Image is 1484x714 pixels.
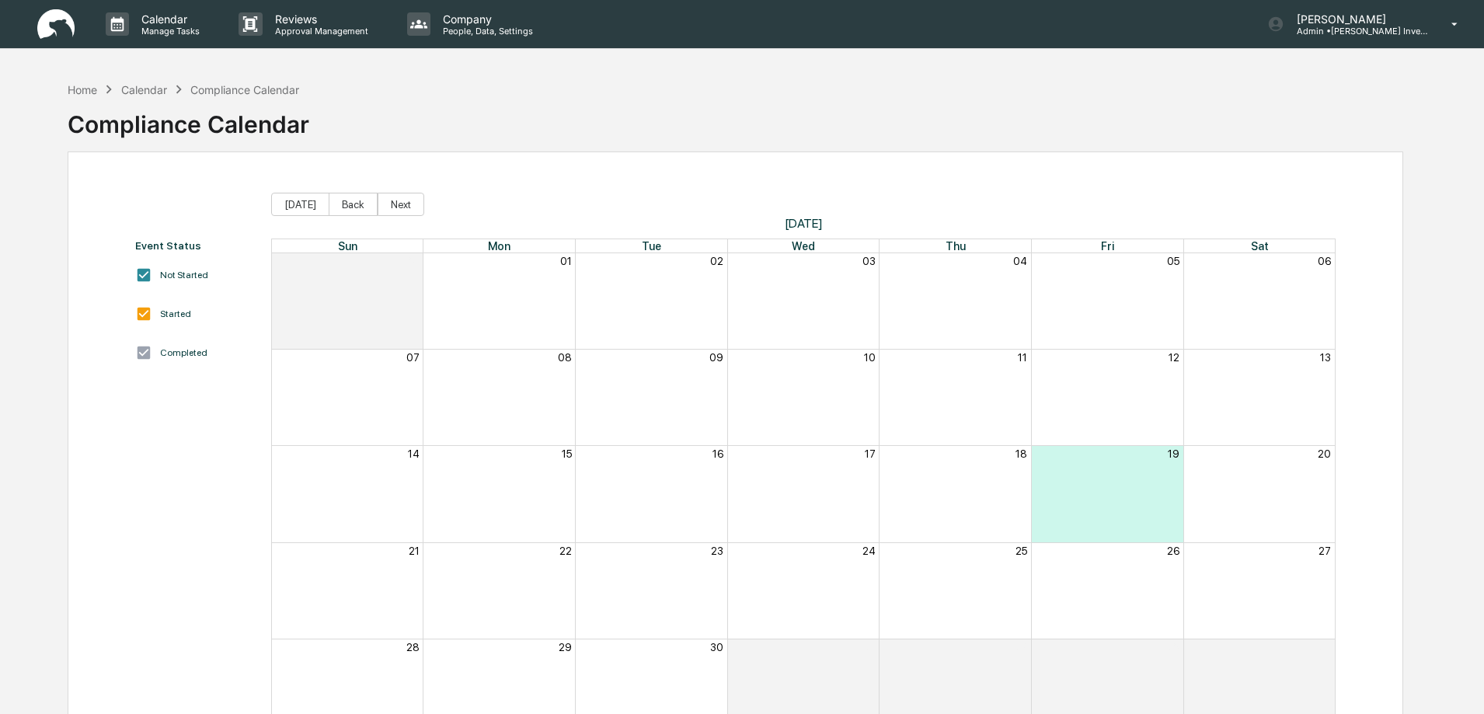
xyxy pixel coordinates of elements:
[862,545,876,557] button: 24
[378,193,424,216] button: Next
[1015,545,1027,557] button: 25
[129,26,207,37] p: Manage Tasks
[559,641,572,653] button: 29
[1319,545,1331,557] button: 27
[560,255,572,267] button: 01
[68,98,309,138] div: Compliance Calendar
[263,26,376,37] p: Approval Management
[129,12,207,26] p: Calendar
[408,448,420,460] button: 14
[68,83,97,96] div: Home
[1284,12,1429,26] p: [PERSON_NAME]
[1168,448,1179,460] button: 19
[406,641,420,653] button: 28
[135,239,256,252] div: Event Status
[406,351,420,364] button: 07
[1166,641,1179,653] button: 03
[864,351,876,364] button: 10
[488,239,510,253] span: Mon
[865,448,876,460] button: 17
[1014,641,1027,653] button: 02
[1318,448,1331,460] button: 20
[862,255,876,267] button: 03
[558,351,572,364] button: 08
[190,83,299,96] div: Compliance Calendar
[1101,239,1114,253] span: Fri
[338,239,357,253] span: Sun
[710,641,723,653] button: 30
[712,448,723,460] button: 16
[430,26,541,37] p: People, Data, Settings
[160,308,191,319] div: Started
[1018,351,1027,364] button: 11
[160,270,208,280] div: Not Started
[1015,448,1027,460] button: 18
[37,9,75,40] img: logo
[1251,239,1269,253] span: Sat
[1167,255,1179,267] button: 05
[1167,545,1179,557] button: 26
[864,641,876,653] button: 01
[711,545,723,557] button: 23
[271,216,1336,231] span: [DATE]
[1169,351,1179,364] button: 12
[160,347,207,358] div: Completed
[709,351,723,364] button: 09
[642,239,661,253] span: Tue
[946,239,966,253] span: Thu
[559,545,572,557] button: 22
[271,193,329,216] button: [DATE]
[562,448,572,460] button: 15
[1318,255,1331,267] button: 06
[263,12,376,26] p: Reviews
[329,193,378,216] button: Back
[792,239,815,253] span: Wed
[430,12,541,26] p: Company
[409,255,420,267] button: 31
[1284,26,1429,37] p: Admin • [PERSON_NAME] Investments, LLC
[710,255,723,267] button: 02
[409,545,420,557] button: 21
[1317,641,1331,653] button: 04
[121,83,167,96] div: Calendar
[1013,255,1027,267] button: 04
[1320,351,1331,364] button: 13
